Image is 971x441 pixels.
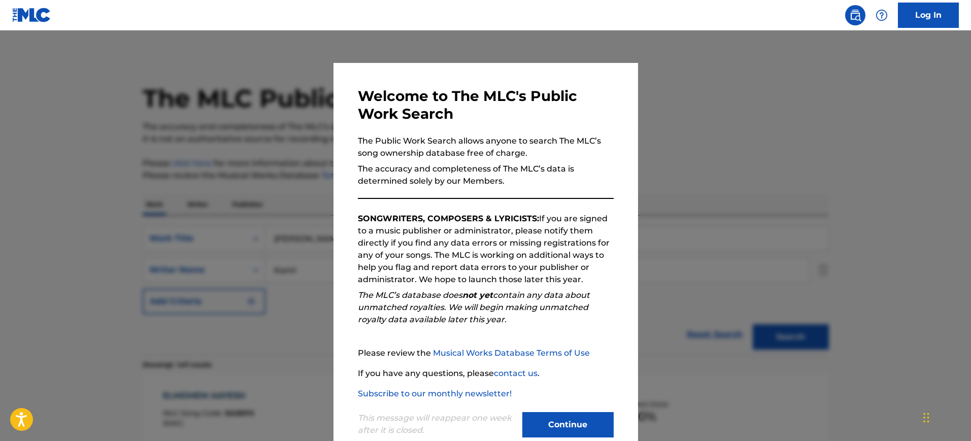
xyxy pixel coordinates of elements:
[943,287,971,369] iframe: Resource Center
[433,348,590,358] a: Musical Works Database Terms of Use
[358,367,614,380] p: If you have any questions, please .
[876,9,888,21] img: help
[358,347,614,359] p: Please review the
[358,163,614,187] p: The accuracy and completeness of The MLC’s data is determined solely by our Members.
[898,3,959,28] a: Log In
[358,214,539,223] strong: SONGWRITERS, COMPOSERS & LYRICISTS:
[358,87,614,123] h3: Welcome to The MLC's Public Work Search
[358,412,516,436] p: This message will reappear one week after it is closed.
[12,8,51,22] img: MLC Logo
[845,5,865,25] a: Public Search
[358,213,614,286] p: If you are signed to a music publisher or administrator, please notify them directly if you find ...
[462,290,493,300] strong: not yet
[494,368,538,378] a: contact us
[872,5,892,25] div: Help
[522,412,614,437] button: Continue
[358,290,590,324] em: The MLC’s database does contain any data about unmatched royalties. We will begin making unmatche...
[358,135,614,159] p: The Public Work Search allows anyone to search The MLC’s song ownership database free of charge.
[849,9,861,21] img: search
[923,402,929,433] div: Drag
[920,392,971,441] iframe: Chat Widget
[358,389,512,398] a: Subscribe to our monthly newsletter!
